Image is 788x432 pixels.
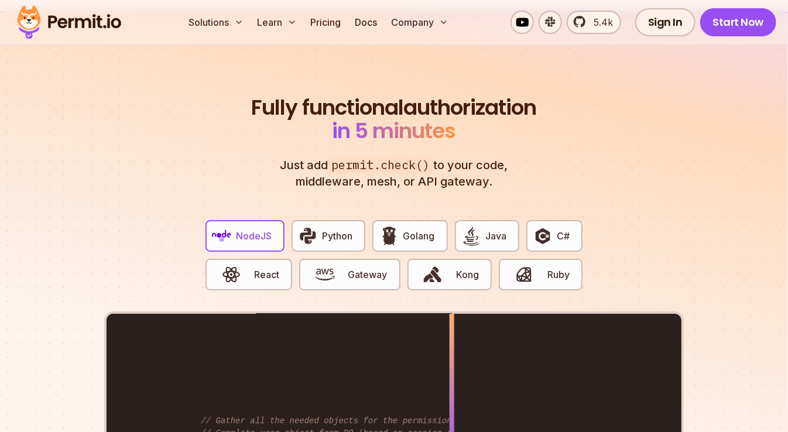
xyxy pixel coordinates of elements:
[268,157,520,190] p: Just add to your code, middleware, mesh, or API gateway.
[253,11,302,34] button: Learn
[514,265,534,284] img: Ruby
[587,15,613,29] span: 5.4k
[249,96,539,143] h2: authorization
[423,265,443,284] img: Kong
[328,157,434,174] span: permit.check()
[322,229,352,243] span: Python
[315,265,335,284] img: Gateway
[567,11,621,34] a: 5.4k
[533,226,553,246] img: C#
[461,226,481,246] img: Java
[254,268,279,282] span: React
[212,226,232,246] img: NodeJS
[306,11,346,34] a: Pricing
[201,416,481,426] span: // Gather all the needed objects for the permission check
[333,116,456,146] span: in 5 minutes
[485,229,506,243] span: Java
[387,11,453,34] button: Company
[12,2,126,42] img: Permit logo
[700,8,777,36] a: Start Now
[298,226,318,246] img: Python
[403,229,435,243] span: Golang
[635,8,696,36] a: Sign In
[221,265,241,284] img: React
[184,11,248,34] button: Solutions
[348,268,388,282] span: Gateway
[547,268,570,282] span: Ruby
[252,96,404,119] span: Fully functional
[236,229,272,243] span: NodeJS
[351,11,382,34] a: Docs
[456,268,479,282] span: Kong
[379,226,399,246] img: Golang
[557,229,570,243] span: C#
